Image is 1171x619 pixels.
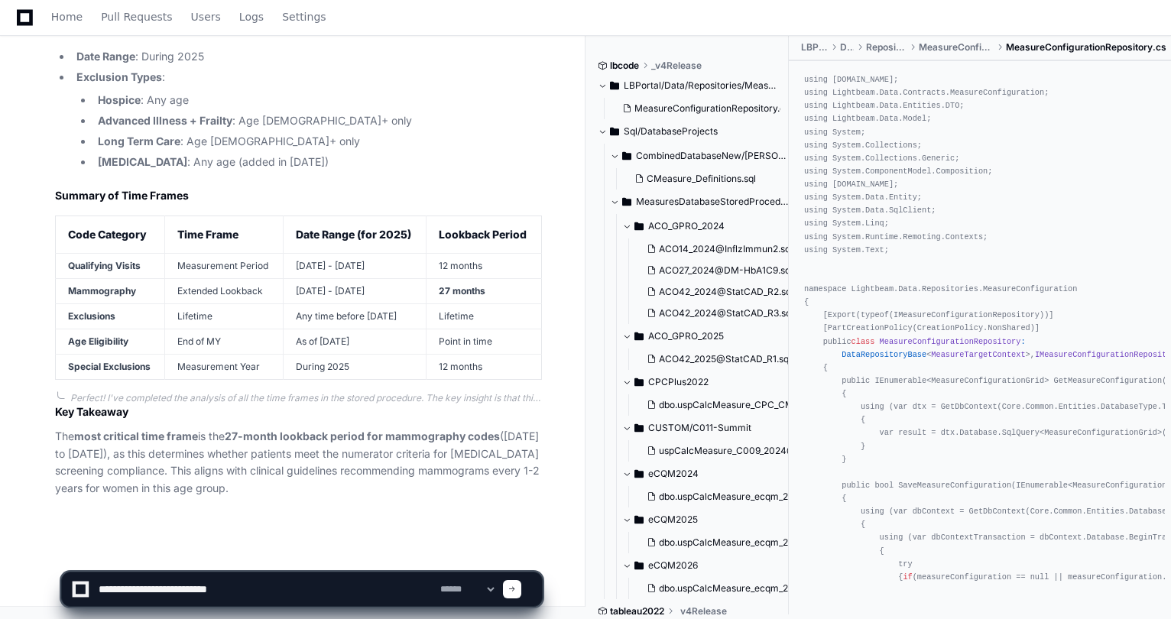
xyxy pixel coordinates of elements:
span: ACO_GPRO_2025 [648,330,724,342]
li: : Any age [93,92,542,109]
span: Pull Requests [101,12,172,21]
li: : During 2025 [72,48,542,66]
span: LBPortal/Data/Repositories/MeasureConfiguration [624,79,777,92]
strong: Hospice [98,93,141,106]
strong: Exclusions [68,310,115,322]
span: MeasureConfigurationRepository [880,336,1021,345]
button: uspCalcMeasure_C009_2024@HCCAthena.sql [641,440,805,462]
td: As of [DATE] [284,329,427,354]
span: CUSTOM/C011-Summit [648,422,751,434]
svg: Directory [610,122,619,141]
svg: Directory [634,510,644,529]
strong: 27-month lookback period for mammography codes [225,429,500,442]
button: ACO42_2024@StatCAD_R3.sql [641,303,793,324]
span: : DataRepositoryBase [804,336,1026,358]
button: CPCPlus2022 [622,370,802,394]
strong: Mammography [68,285,136,297]
td: During 2025 [284,354,427,379]
span: eCQM2024 [648,468,699,480]
button: ACO27_2024@DM-HbA1C9.sql [641,260,793,281]
strong: Advanced Illness + Frailty [98,114,232,127]
span: dbo.uspCalcMeasure_ecqm_2025@BCS.sql [659,536,848,549]
p: The is the ([DATE] to [DATE]), as this determines whether patients meet the numerator criteria fo... [55,428,542,497]
strong: most critical time frame [74,429,198,442]
button: ACO_GPRO_2024 [622,214,802,238]
button: dbo.uspCalcMeasure_ecqm_2024@StatCAD_R3.sql [641,486,805,507]
button: eCQM2024 [622,462,802,486]
strong: 27 months [439,285,485,297]
span: ACO42_2024@StatCAD_R3.sql [659,307,793,319]
li: : Any age (added in [DATE]) [93,154,542,171]
button: Sql/DatabaseProjects [598,119,777,144]
span: eCQM2025 [648,514,698,526]
button: ACO42_2025@StatCAD_R1.sql [641,348,793,370]
span: MeasureConfiguration [919,41,994,53]
span: class [851,336,875,345]
span: Home [51,12,83,21]
td: Any time before [DATE] [284,303,427,329]
span: Logs [239,12,264,21]
span: ACO_GPRO_2024 [648,220,725,232]
strong: Date Range (for 2025) [296,228,411,241]
td: 12 months [427,354,542,379]
td: Measurement Period [165,253,284,278]
strong: Date Range [76,50,135,63]
button: ACO_GPRO_2025 [622,324,802,348]
button: MeasureConfigurationRepository.cs [616,98,780,119]
button: CMeasure_Definitions.sql [628,168,780,190]
h2: Key Takeaway [55,404,542,420]
button: CombinedDatabaseNew/[PERSON_NAME]/dbo/Tables [610,144,790,168]
button: ACO14_2024@InflzImmun2.sql [641,238,793,260]
strong: Code Category [68,228,147,241]
span: dbo.uspCalcMeasure_CPC_CMS122v10@HBA1C9.sql [659,399,888,411]
span: Sql/DatabaseProjects [624,125,718,138]
svg: Directory [622,193,631,211]
button: dbo.uspCalcMeasure_ecqm_2025@BCS.sql [641,532,805,553]
li: : Age [DEMOGRAPHIC_DATA]+ only [93,112,542,130]
span: CMeasure_Definitions.sql [647,173,756,185]
span: MeasureTargetContext [931,350,1025,359]
span: Settings [282,12,326,21]
td: [DATE] - [DATE] [284,253,427,278]
td: [DATE] - [DATE] [284,278,427,303]
svg: Directory [634,217,644,235]
span: Repositories [866,41,907,53]
span: ACO42_2024@StatCAD_R2.sql [659,286,793,298]
span: Data [840,41,854,53]
strong: Long Term Care [98,134,180,147]
span: CPCPlus2022 [648,376,709,388]
strong: Exclusion Types [76,70,162,83]
span: dbo.uspCalcMeasure_ecqm_2024@StatCAD_R3.sql [659,491,882,503]
strong: Age Eligibility [68,335,128,347]
svg: Directory [634,373,644,391]
button: MeasuresDatabaseStoredProcedures/dbo/Measures [610,190,790,214]
span: uspCalcMeasure_C009_2024@HCCAthena.sql [659,445,861,457]
span: MeasureConfigurationRepository.cs [1006,41,1166,53]
svg: Directory [634,419,644,437]
button: CUSTOM/C011-Summit [622,416,802,440]
li: : Age [DEMOGRAPHIC_DATA]+ only [93,133,542,151]
span: ACO27_2024@DM-HbA1C9.sql [659,264,793,277]
strong: Special Exclusions [68,361,151,372]
strong: Qualifying Visits [68,260,141,271]
strong: Time Frame [177,228,238,241]
button: LBPortal/Data/Repositories/MeasureConfiguration [598,73,777,98]
svg: Directory [622,147,631,165]
span: Users [191,12,221,21]
li: : [72,69,542,171]
button: dbo.uspCalcMeasure_CPC_CMS122v10@HBA1C9.sql [641,394,805,416]
td: Point in time [427,329,542,354]
td: 12 months [427,253,542,278]
span: CombinedDatabaseNew/[PERSON_NAME]/dbo/Tables [636,150,790,162]
td: Measurement Year [165,354,284,379]
span: ACO14_2024@InflzImmun2.sql [659,243,793,255]
td: Extended Lookback [165,278,284,303]
svg: Directory [610,76,619,95]
svg: Directory [634,465,644,483]
strong: Lookback Period [439,228,527,241]
span: ACO42_2025@StatCAD_R1.sql [659,353,791,365]
button: ACO42_2024@StatCAD_R2.sql [641,281,793,303]
span: LBPortal [801,41,828,53]
strong: [MEDICAL_DATA] [98,155,187,168]
td: Lifetime [427,303,542,329]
